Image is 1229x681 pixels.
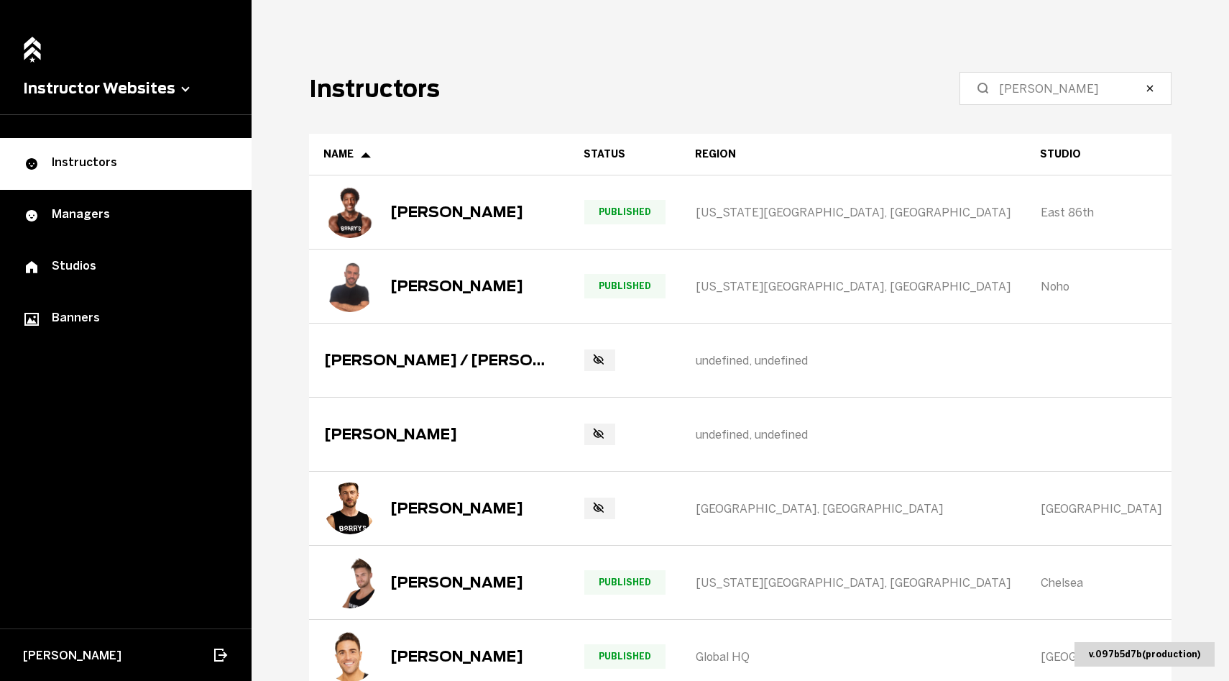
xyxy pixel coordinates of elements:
[23,259,229,276] div: Studios
[23,80,229,97] button: Instructor Websites
[696,354,808,367] span: undefined, undefined
[1041,280,1069,293] span: Noho
[1041,502,1161,516] span: [GEOGRAPHIC_DATA]
[324,426,457,443] div: [PERSON_NAME]
[23,649,121,662] span: [PERSON_NAME]
[309,75,440,103] h1: Instructors
[23,155,229,173] div: Instructors
[324,260,376,312] img: Joe Buffa
[390,648,523,665] div: [PERSON_NAME]
[696,428,808,442] span: undefined, undefined
[696,576,1011,590] span: [US_STATE][GEOGRAPHIC_DATA], [GEOGRAPHIC_DATA]
[696,206,1011,219] span: [US_STATE][GEOGRAPHIC_DATA], [GEOGRAPHIC_DATA]
[324,557,376,608] img: Joe Finedore
[390,574,523,591] div: [PERSON_NAME]
[584,200,666,224] span: Published
[204,639,236,671] button: Log out
[584,274,666,298] span: Published
[696,280,1011,293] span: [US_STATE][GEOGRAPHIC_DATA], [GEOGRAPHIC_DATA]
[309,134,569,175] th: Toggle SortBy
[19,29,45,60] a: Home
[1041,576,1083,590] span: Chelsea
[390,204,523,221] div: [PERSON_NAME]
[681,134,1026,175] th: Region
[584,570,666,595] span: Published
[1026,134,1177,175] th: Studio
[1074,642,1215,667] div: v. 097b5d7b ( production )
[390,500,523,517] div: [PERSON_NAME]
[324,483,376,534] img: Joe Davies
[23,311,229,328] div: Banners
[324,352,554,369] div: [PERSON_NAME] / [PERSON_NAME]
[696,650,750,664] span: Global HQ
[999,80,1142,97] input: Search
[584,644,666,669] span: Published
[569,134,681,175] th: Toggle SortBy
[1041,206,1094,219] span: East 86th
[23,207,229,224] div: Managers
[390,278,523,295] div: [PERSON_NAME]
[1041,650,1161,664] span: [GEOGRAPHIC_DATA]
[323,148,555,160] div: Name
[696,502,943,516] span: [GEOGRAPHIC_DATA], [GEOGRAPHIC_DATA]
[324,186,376,238] img: Joe Allen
